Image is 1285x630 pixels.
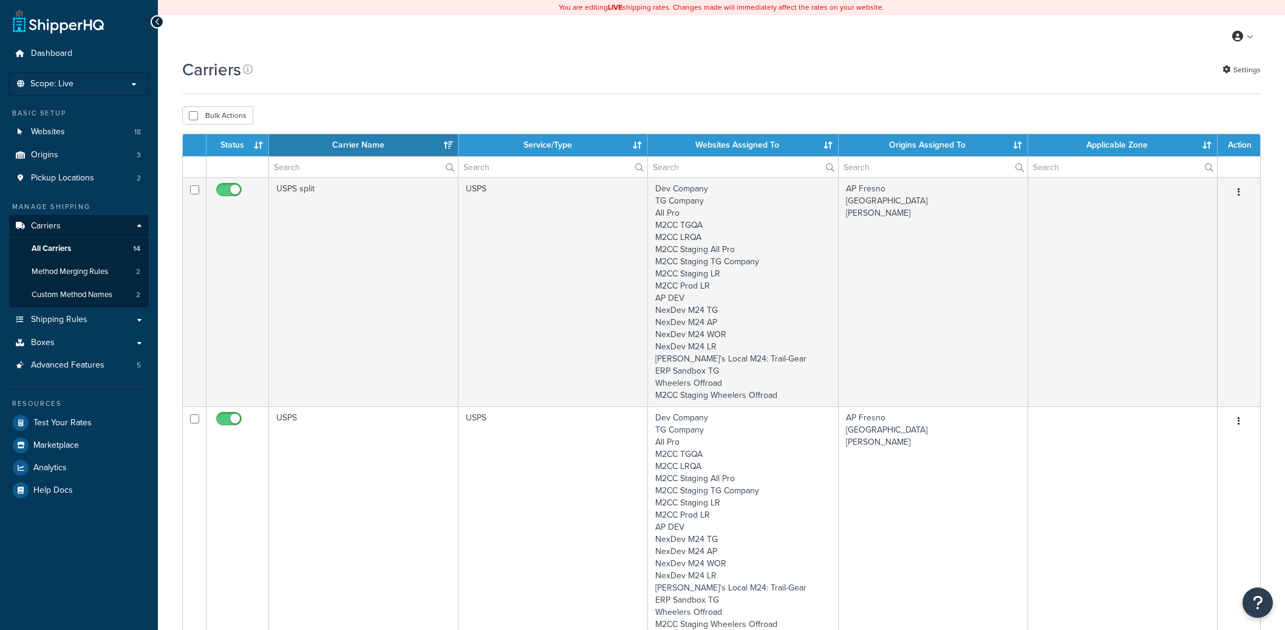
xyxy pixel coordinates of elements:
[31,315,87,325] span: Shipping Rules
[31,150,58,160] span: Origins
[1028,157,1217,177] input: Search
[458,157,647,177] input: Search
[9,215,149,307] li: Carriers
[31,338,55,348] span: Boxes
[136,290,140,300] span: 2
[9,434,149,456] a: Marketplace
[182,106,253,125] button: Bulk Actions
[9,261,149,283] a: Method Merging Rules 2
[9,354,149,377] li: Advanced Features
[134,127,141,137] span: 18
[31,127,65,137] span: Websites
[182,58,241,81] h1: Carriers
[1242,587,1273,618] button: Open Resource Center
[458,177,648,406] td: USPS
[9,309,149,331] a: Shipping Rules
[648,134,839,156] th: Websites Assigned To: activate to sort column ascending
[9,167,149,190] a: Pickup Locations 2
[839,157,1028,177] input: Search
[9,144,149,166] li: Origins
[9,167,149,190] li: Pickup Locations
[9,238,149,260] a: All Carriers 14
[9,202,149,212] div: Manage Shipping
[137,360,141,371] span: 5
[458,134,648,156] th: Service/Type: activate to sort column ascending
[608,2,622,13] b: LIVE
[9,399,149,409] div: Resources
[9,121,149,143] li: Websites
[9,144,149,166] a: Origins 3
[33,440,79,451] span: Marketplace
[33,485,73,496] span: Help Docs
[648,157,838,177] input: Search
[9,215,149,238] a: Carriers
[9,332,149,354] a: Boxes
[9,108,149,118] div: Basic Setup
[1222,61,1261,78] a: Settings
[269,177,458,406] td: USPS split
[133,244,140,254] span: 14
[32,290,112,300] span: Custom Method Names
[32,244,71,254] span: All Carriers
[137,150,141,160] span: 3
[9,412,149,434] a: Test Your Rates
[9,457,149,479] a: Analytics
[269,157,458,177] input: Search
[839,134,1028,156] th: Origins Assigned To: activate to sort column ascending
[9,354,149,377] a: Advanced Features 5
[206,134,269,156] th: Status: activate to sort column ascending
[32,267,108,277] span: Method Merging Rules
[9,479,149,501] a: Help Docs
[9,121,149,143] a: Websites 18
[31,360,104,371] span: Advanced Features
[137,173,141,183] span: 2
[9,284,149,306] a: Custom Method Names 2
[13,9,104,33] a: ShipperHQ Home
[9,261,149,283] li: Method Merging Rules
[30,79,73,89] span: Scope: Live
[1218,134,1260,156] th: Action
[31,221,61,231] span: Carriers
[136,267,140,277] span: 2
[269,134,458,156] th: Carrier Name: activate to sort column ascending
[33,463,67,473] span: Analytics
[33,418,92,428] span: Test Your Rates
[31,49,72,59] span: Dashboard
[9,43,149,65] a: Dashboard
[1028,134,1218,156] th: Applicable Zone: activate to sort column ascending
[31,173,94,183] span: Pickup Locations
[9,238,149,260] li: All Carriers
[839,177,1028,406] td: AP Fresno [GEOGRAPHIC_DATA] [PERSON_NAME]
[648,177,839,406] td: Dev Company TG Company All Pro M2CC TGQA M2CC LRQA M2CC Staging All Pro M2CC Staging TG Company M...
[9,284,149,306] li: Custom Method Names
